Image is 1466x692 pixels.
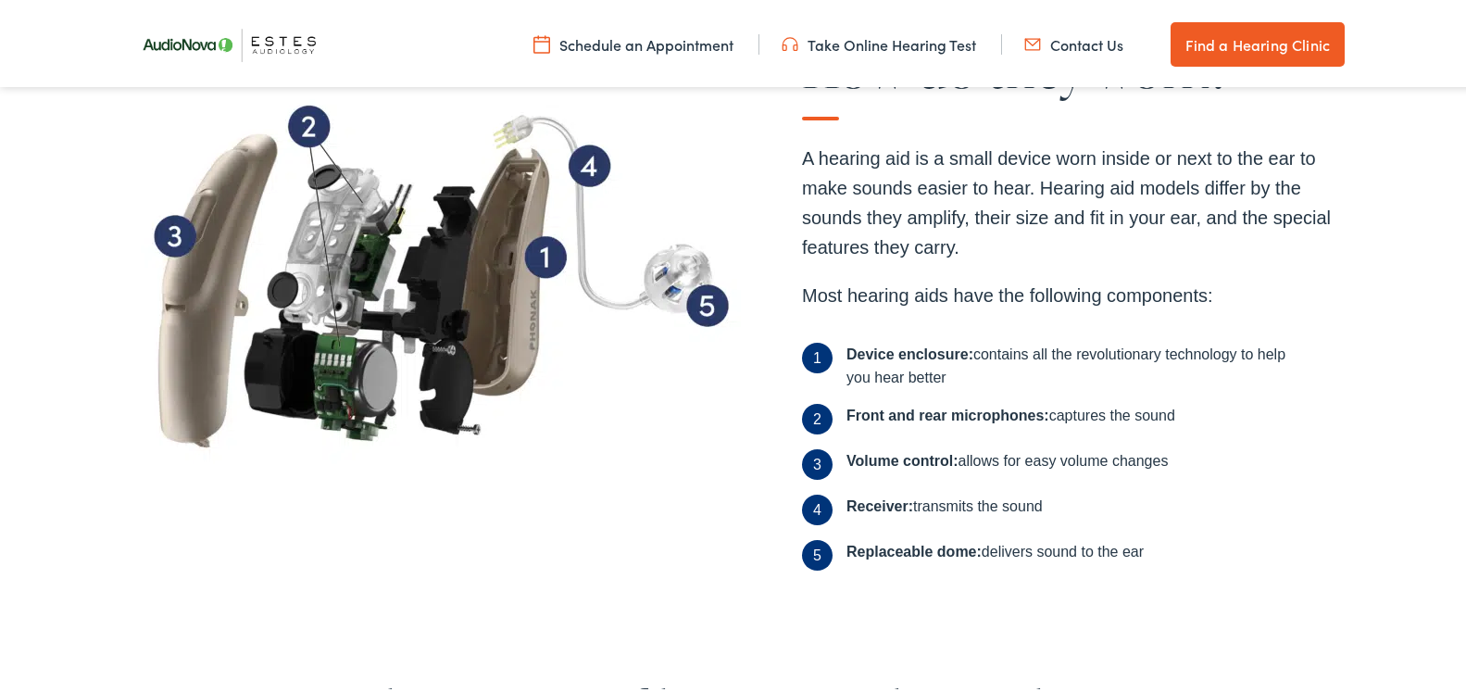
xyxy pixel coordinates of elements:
[846,536,1144,567] div: delivers sound to the ear
[1024,31,1041,51] img: utility icon
[846,495,913,510] b: Receiver:
[1171,19,1345,63] a: Find a Hearing Clinic
[1024,31,1123,51] a: Contact Us
[802,536,833,567] span: 5
[846,343,973,359] b: Device enclosure:
[533,31,733,51] a: Schedule an Appointment
[846,400,1175,431] div: captures the sound
[802,277,1352,307] p: Most hearing aids have the following components:
[802,400,833,431] span: 2
[802,339,833,370] span: 1
[846,491,1043,522] div: transmits the sound
[782,31,976,51] a: Take Online Hearing Test
[846,446,1168,476] div: allows for easy volume changes
[533,31,550,51] img: utility icon
[802,140,1352,258] p: A hearing aid is a small device worn inside or next to the ear to make sounds easier to hear. Hea...
[846,449,959,465] b: Volume control:
[846,339,1286,385] div: contains all the revolutionary technology to help you hear better
[802,446,833,476] span: 3
[846,404,1049,420] b: Front and rear microphones:
[846,540,982,556] b: Replaceable dome:
[802,491,833,522] span: 4
[782,31,798,51] img: utility icon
